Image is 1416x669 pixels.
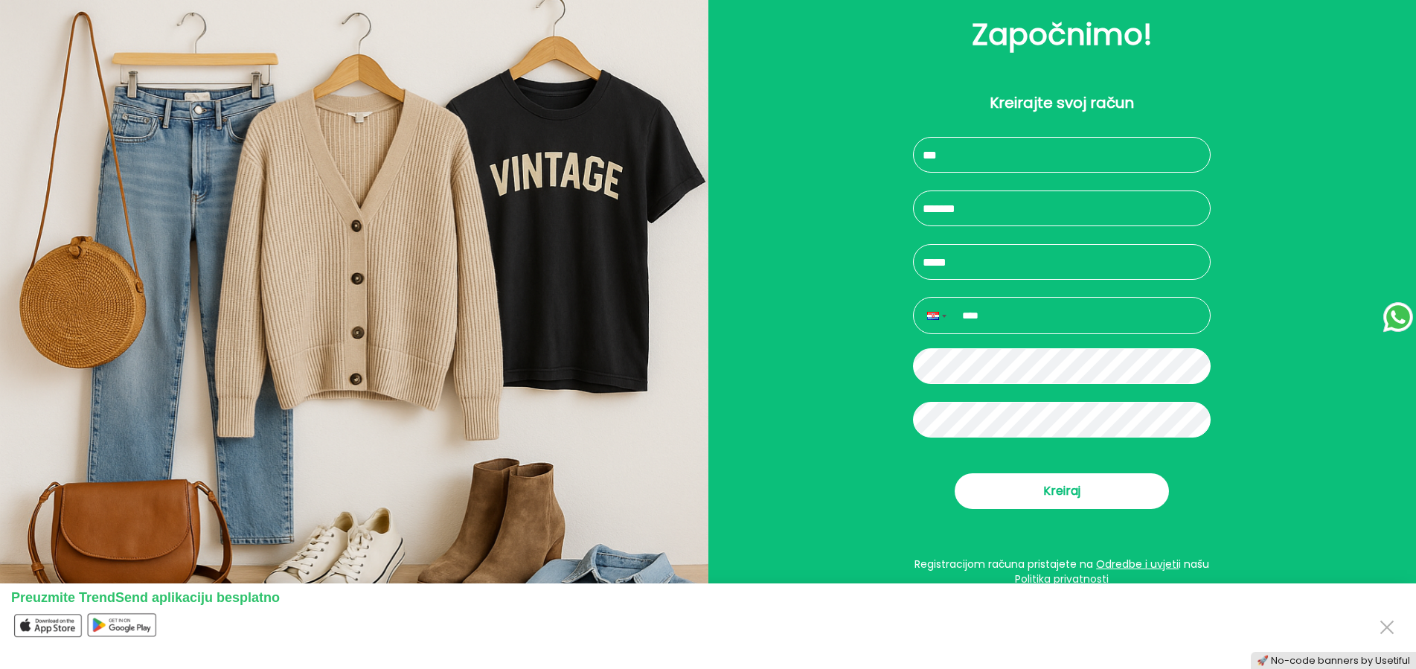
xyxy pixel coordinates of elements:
div: Registracijom računa pristajete na i našu [913,557,1211,586]
h2: Započnimo! [732,12,1393,57]
p: Kreirajte svoj račun [990,92,1134,113]
div: Croatia: + 385 [921,298,949,333]
a: Odredbe i uvjeti [1096,557,1179,572]
button: Close [1375,612,1399,640]
a: 🚀 No-code banners by Usetiful [1257,654,1410,667]
span: Preuzmite TrendSend aplikaciju besplatno [11,590,280,605]
a: Politika privatnosti [1015,572,1109,586]
span: Kreiraj [1043,482,1080,500]
button: Kreiraj [955,473,1169,509]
